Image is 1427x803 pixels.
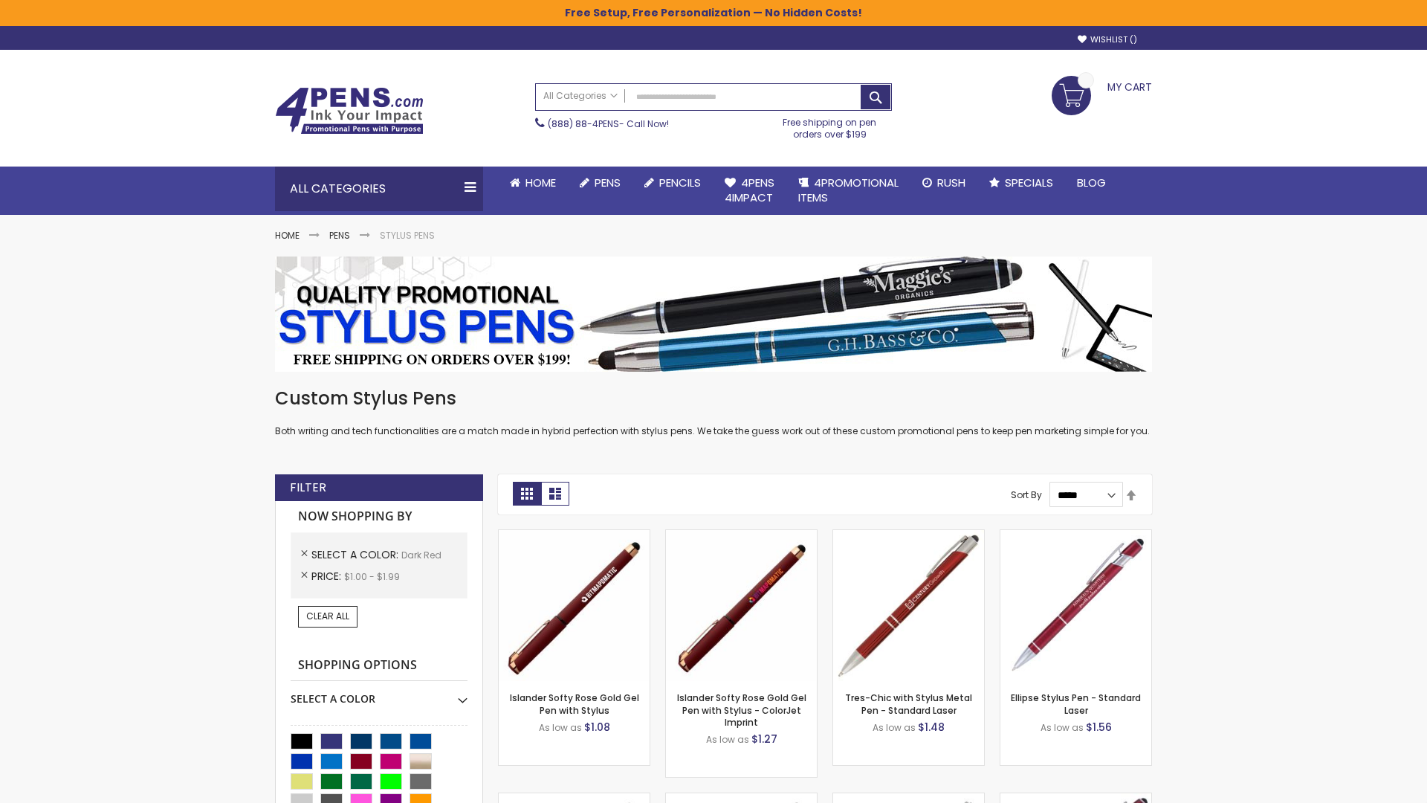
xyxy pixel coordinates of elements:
[498,167,568,199] a: Home
[910,167,977,199] a: Rush
[548,117,669,130] span: - Call Now!
[1041,721,1084,734] span: As low as
[1011,488,1042,501] label: Sort By
[918,720,945,735] span: $1.48
[977,167,1065,199] a: Specials
[632,167,713,199] a: Pencils
[536,84,625,109] a: All Categories
[1005,175,1053,190] span: Specials
[1077,175,1106,190] span: Blog
[306,610,349,622] span: Clear All
[725,175,774,205] span: 4Pens 4impact
[275,87,424,135] img: 4Pens Custom Pens and Promotional Products
[937,175,965,190] span: Rush
[584,720,610,735] span: $1.08
[751,732,777,746] span: $1.27
[380,229,435,242] strong: Stylus Pens
[275,229,300,242] a: Home
[401,549,441,561] span: Dark Red
[275,387,1152,438] div: Both writing and tech functionalities are a match made in hybrid perfection with stylus pens. We ...
[311,569,344,584] span: Price
[1065,167,1118,199] a: Blog
[513,482,541,506] strong: Grid
[1000,530,1151,681] img: Ellipse Stylus Pen - Standard Laser-Dark Red
[786,167,910,215] a: 4PROMOTIONALITEMS
[568,167,632,199] a: Pens
[833,529,984,542] a: Tres-Chic with Stylus Metal Pen - Standard Laser-Dark Red
[344,570,400,583] span: $1.00 - $1.99
[291,501,467,532] strong: Now Shopping by
[677,691,806,728] a: Islander Softy Rose Gold Gel Pen with Stylus - ColorJet Imprint
[768,111,893,141] div: Free shipping on pen orders over $199
[845,691,972,716] a: Tres-Chic with Stylus Metal Pen - Standard Laser
[666,529,817,542] a: Islander Softy Rose Gold Gel Pen with Stylus - ColorJet Imprint-Dark Red
[706,733,749,746] span: As low as
[1078,34,1137,45] a: Wishlist
[329,229,350,242] a: Pens
[298,606,357,627] a: Clear All
[499,530,650,681] img: Islander Softy Rose Gold Gel Pen with Stylus-Dark Red
[548,117,619,130] a: (888) 88-4PENS
[275,167,483,211] div: All Categories
[833,530,984,681] img: Tres-Chic with Stylus Metal Pen - Standard Laser-Dark Red
[543,90,618,102] span: All Categories
[595,175,621,190] span: Pens
[275,257,1152,372] img: Stylus Pens
[666,530,817,681] img: Islander Softy Rose Gold Gel Pen with Stylus - ColorJet Imprint-Dark Red
[1011,691,1141,716] a: Ellipse Stylus Pen - Standard Laser
[659,175,701,190] span: Pencils
[290,480,326,496] strong: Filter
[798,175,899,205] span: 4PROMOTIONAL ITEMS
[1000,529,1151,542] a: Ellipse Stylus Pen - Standard Laser-Dark Red
[291,650,467,682] strong: Shopping Options
[275,387,1152,410] h1: Custom Stylus Pens
[311,547,401,562] span: Select A Color
[713,167,786,215] a: 4Pens4impact
[291,681,467,706] div: Select A Color
[510,691,639,716] a: Islander Softy Rose Gold Gel Pen with Stylus
[499,529,650,542] a: Islander Softy Rose Gold Gel Pen with Stylus-Dark Red
[525,175,556,190] span: Home
[1086,720,1112,735] span: $1.56
[539,721,582,734] span: As low as
[873,721,916,734] span: As low as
